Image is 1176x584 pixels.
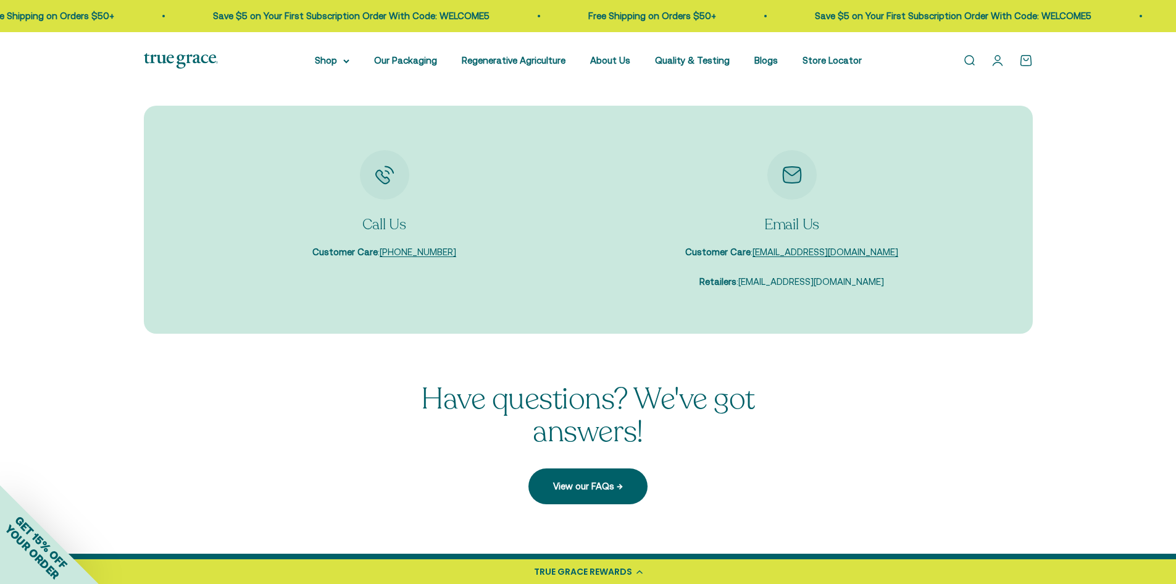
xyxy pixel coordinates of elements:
[534,565,632,578] div: TRUE GRACE REWARDS
[193,150,576,260] div: Item 1 of 2
[312,214,456,235] p: Call Us
[809,9,1086,23] p: Save $5 on Your First Subscription Order With Code: WELCOME5
[388,383,789,449] p: Have questions? We've got answers!
[753,247,898,257] a: [EMAIL_ADDRESS][DOMAIN_NAME]
[462,55,565,66] a: Regenerative Agriculture
[685,247,751,257] strong: Customer Care
[601,150,983,290] div: Item 2 of 2
[583,11,711,21] a: Free Shipping on Orders $50+
[685,274,898,289] p: :
[754,55,778,66] a: Blogs
[803,55,862,66] a: Store Locator
[2,522,62,582] span: YOUR ORDER
[685,214,898,235] p: Email Us
[12,514,70,571] span: GET 15% OFF
[380,247,456,257] a: [PHONE_NUMBER]
[590,55,630,66] a: About Us
[312,247,378,257] strong: Customer Care
[207,9,484,23] p: Save $5 on Your First Subscription Order With Code: WELCOME5
[738,276,884,287] a: [EMAIL_ADDRESS][DOMAIN_NAME]
[699,276,736,287] strong: Retailers
[315,53,349,68] summary: Shop
[528,468,648,504] a: View our FAQs →
[655,55,730,66] a: Quality & Testing
[374,55,437,66] a: Our Packaging
[312,245,456,260] p: :
[685,245,898,260] p: :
